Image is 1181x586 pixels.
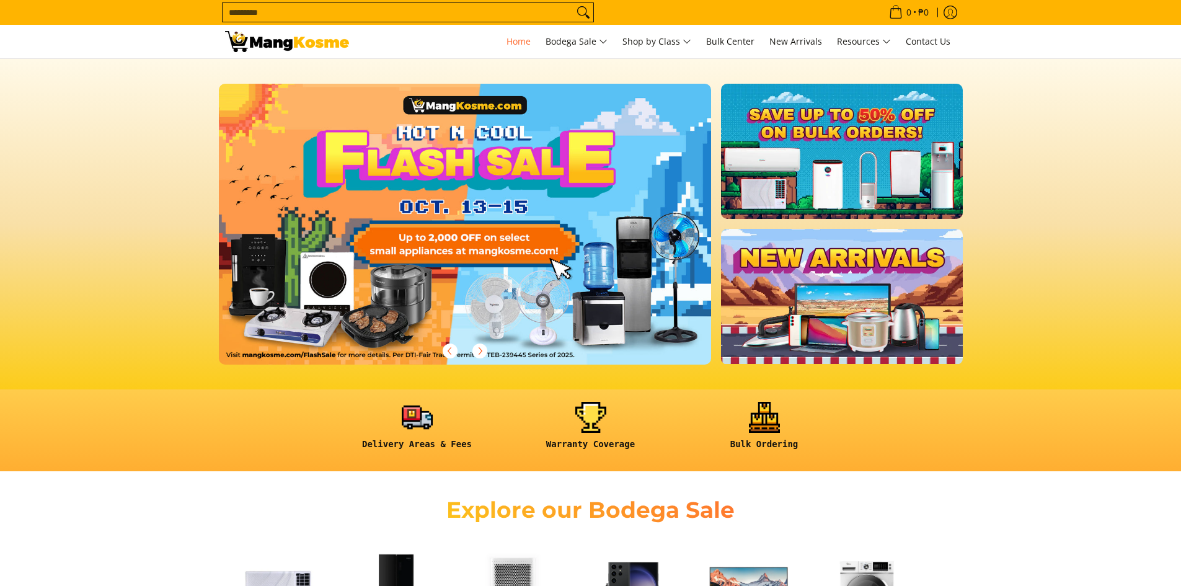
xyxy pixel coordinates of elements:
span: • [885,6,932,19]
button: Search [573,3,593,22]
span: New Arrivals [769,35,822,47]
a: More [219,84,751,384]
a: Contact Us [900,25,957,58]
a: <h6><strong>Delivery Areas & Fees</strong></h6> [337,402,498,459]
a: Resources [831,25,897,58]
a: Bodega Sale [539,25,614,58]
span: 0 [905,8,913,17]
span: Bodega Sale [546,34,608,50]
a: <h6><strong>Bulk Ordering</strong></h6> [684,402,845,459]
span: Home [506,35,531,47]
button: Previous [436,337,464,365]
span: ₱0 [916,8,931,17]
a: Home [500,25,537,58]
span: Bulk Center [706,35,754,47]
img: Mang Kosme: Your Home Appliances Warehouse Sale Partner! [225,31,349,52]
a: <h6><strong>Warranty Coverage</strong></h6> [510,402,671,459]
span: Resources [837,34,891,50]
a: Bulk Center [700,25,761,58]
span: Contact Us [906,35,950,47]
span: Shop by Class [622,34,691,50]
h2: Explore our Bodega Sale [411,496,771,524]
button: Next [466,337,493,365]
nav: Main Menu [361,25,957,58]
a: New Arrivals [763,25,828,58]
a: Shop by Class [616,25,697,58]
